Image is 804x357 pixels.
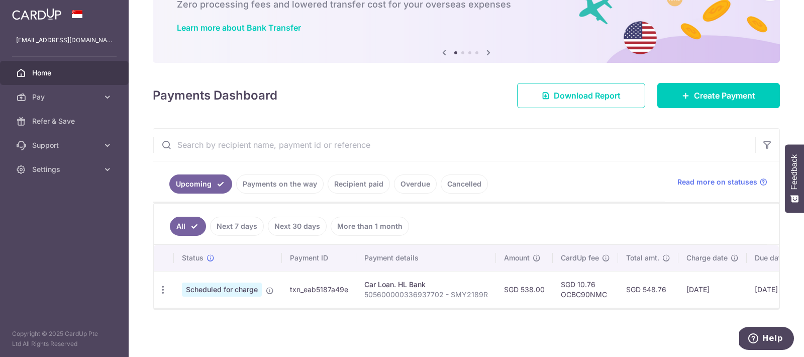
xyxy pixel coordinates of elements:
span: Due date [755,253,785,263]
span: Amount [504,253,530,263]
span: Charge date [686,253,728,263]
div: Car Loan. HL Bank [364,280,488,290]
span: Pay [32,92,98,102]
span: Refer & Save [32,116,98,126]
span: CardUp fee [561,253,599,263]
input: Search by recipient name, payment id or reference [153,129,755,161]
td: txn_eab5187a49e [282,271,356,308]
a: All [170,217,206,236]
a: Cancelled [441,174,488,194]
a: Upcoming [169,174,232,194]
td: SGD 548.76 [618,271,678,308]
a: More than 1 month [331,217,409,236]
td: [DATE] [747,271,804,308]
a: Next 30 days [268,217,327,236]
a: Next 7 days [210,217,264,236]
a: Recipient paid [328,174,390,194]
span: Status [182,253,204,263]
h4: Payments Dashboard [153,86,277,105]
span: Download Report [554,90,621,102]
p: [EMAIL_ADDRESS][DOMAIN_NAME] [16,35,113,45]
th: Payment details [356,245,496,271]
td: SGD 10.76 OCBC90NMC [553,271,618,308]
span: Feedback [790,154,799,190]
iframe: Opens a widget where you can find more information [739,327,794,352]
a: Download Report [517,83,645,108]
a: Payments on the way [236,174,324,194]
th: Payment ID [282,245,356,271]
span: Scheduled for charge [182,283,262,297]
a: Overdue [394,174,437,194]
span: Home [32,68,98,78]
img: CardUp [12,8,61,20]
p: 505600000336937702 - SMY2189R [364,290,488,300]
span: Total amt. [626,253,659,263]
span: Read more on statuses [677,177,757,187]
td: [DATE] [678,271,747,308]
a: Learn more about Bank Transfer [177,23,301,33]
a: Create Payment [657,83,780,108]
span: Support [32,140,98,150]
span: Create Payment [694,90,755,102]
a: Read more on statuses [677,177,767,187]
td: SGD 538.00 [496,271,553,308]
button: Feedback - Show survey [785,144,804,213]
span: Settings [32,164,98,174]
